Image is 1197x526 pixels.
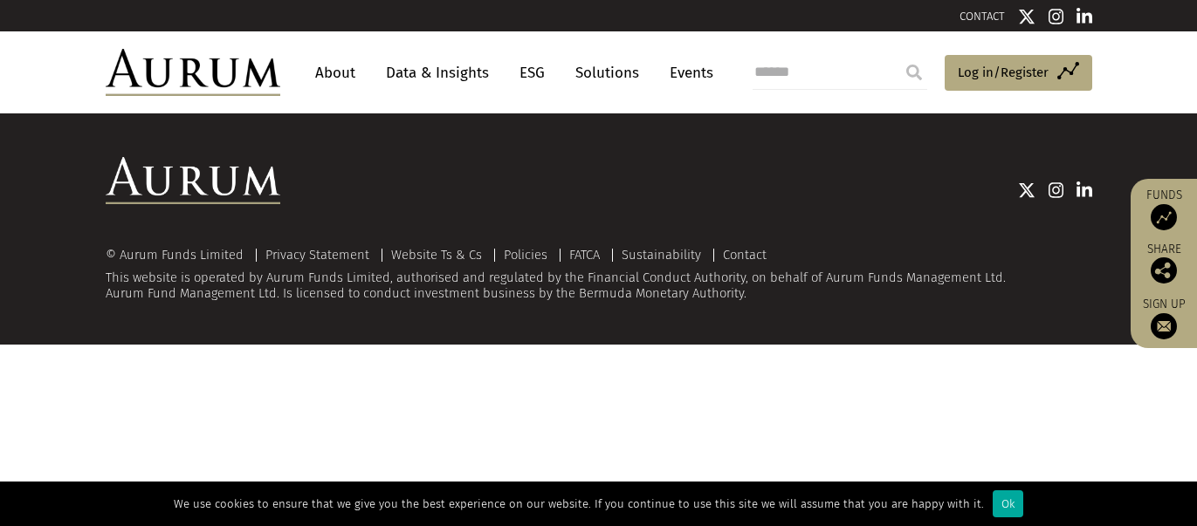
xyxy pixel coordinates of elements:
[661,57,713,89] a: Events
[504,247,547,263] a: Policies
[306,57,364,89] a: About
[377,57,498,89] a: Data & Insights
[723,247,767,263] a: Contact
[567,57,648,89] a: Solutions
[106,157,280,204] img: Aurum Logo
[569,247,600,263] a: FATCA
[106,249,252,262] div: © Aurum Funds Limited
[1018,181,1035,199] img: Twitter icon
[106,49,280,96] img: Aurum
[1077,8,1092,25] img: Linkedin icon
[1139,188,1188,230] a: Funds
[958,62,1049,83] span: Log in/Register
[1018,8,1035,25] img: Twitter icon
[1049,8,1064,25] img: Instagram icon
[897,55,932,90] input: Submit
[622,247,701,263] a: Sustainability
[1049,181,1064,199] img: Instagram icon
[1151,313,1177,339] img: Sign up to our newsletter
[511,57,554,89] a: ESG
[1077,181,1092,199] img: Linkedin icon
[1139,243,1188,283] div: Share
[265,247,369,263] a: Privacy Statement
[106,248,1092,301] div: This website is operated by Aurum Funds Limited, authorised and regulated by the Financial Conduc...
[391,247,482,263] a: Website Ts & Cs
[1139,297,1188,339] a: Sign up
[1151,204,1177,230] img: Access Funds
[960,10,1005,23] a: CONTACT
[945,55,1092,92] a: Log in/Register
[1151,257,1177,283] img: Share this post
